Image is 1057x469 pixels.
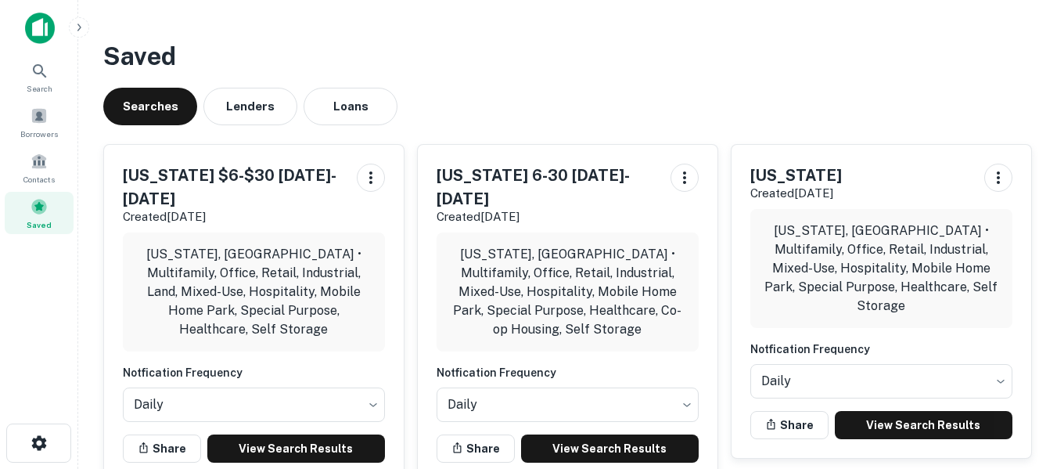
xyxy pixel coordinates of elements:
p: Created [DATE] [750,184,842,203]
a: Contacts [5,146,74,189]
p: [US_STATE], [GEOGRAPHIC_DATA] • Multifamily, Office, Retail, Industrial, Mixed-Use, Hospitality, ... [449,245,686,339]
p: Created [DATE] [123,207,344,226]
p: [US_STATE], [GEOGRAPHIC_DATA] • Multifamily, Office, Retail, Industrial, Mixed-Use, Hospitality, ... [763,222,1000,316]
h3: Saved [103,38,1032,75]
h5: [US_STATE] 6-30 [DATE]-[DATE] [437,164,658,211]
button: Lenders [203,88,297,125]
span: Saved [27,218,52,231]
button: Share [750,411,829,439]
a: View Search Results [835,411,1012,439]
a: View Search Results [521,435,699,463]
p: Created [DATE] [437,207,658,226]
h6: Notfication Frequency [437,364,699,381]
a: Borrowers [5,101,74,143]
button: Loans [304,88,397,125]
button: Searches [103,88,197,125]
h6: Notfication Frequency [123,364,385,381]
span: Search [27,82,52,95]
a: View Search Results [207,435,385,463]
span: Borrowers [20,128,58,140]
p: [US_STATE], [GEOGRAPHIC_DATA] • Multifamily, Office, Retail, Industrial, Land, Mixed-Use, Hospita... [135,245,372,339]
button: Share [123,435,201,463]
button: Share [437,435,515,463]
h5: [US_STATE] $6-$30 [DATE]-[DATE] [123,164,344,211]
div: Without label [123,383,385,427]
h6: Notfication Frequency [750,341,1012,358]
span: Contacts [23,173,55,186]
a: Search [5,56,74,98]
div: Without label [750,359,1012,403]
h5: [US_STATE] [750,164,842,187]
div: Without label [437,383,699,427]
a: Saved [5,192,74,234]
img: capitalize-icon.png [25,13,55,44]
